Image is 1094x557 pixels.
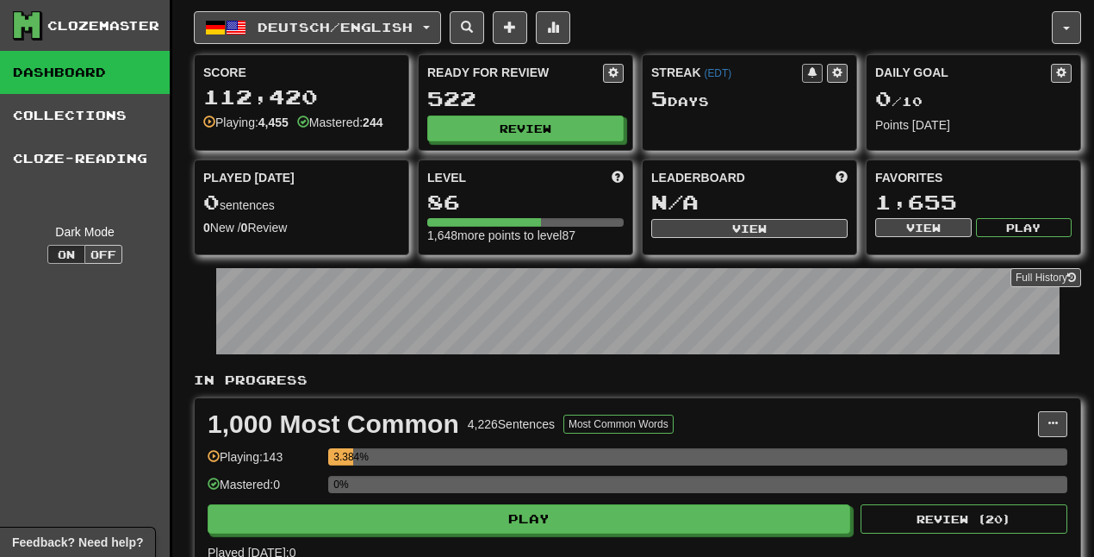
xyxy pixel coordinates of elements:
span: 0 [203,190,220,214]
a: Full History [1010,268,1081,287]
span: Leaderboard [651,169,745,186]
div: 4,226 Sentences [468,416,555,433]
span: Level [427,169,466,186]
span: Played [DATE] [203,169,295,186]
div: Dark Mode [13,223,157,241]
div: 522 [427,88,624,110]
strong: 0 [203,221,210,235]
span: / 10 [875,94,923,109]
button: More stats [536,11,570,44]
strong: 244 [363,116,382,129]
button: Play [976,218,1072,237]
strong: 0 [241,221,248,235]
span: N/A [651,190,699,214]
a: (EDT) [704,67,731,79]
div: Mastered: 0 [208,476,320,504]
span: 0 [875,86,892,110]
span: Open feedback widget [12,534,143,551]
div: 1,000 Most Common [208,411,459,437]
div: 86 [427,191,624,213]
span: Deutsch / English [258,20,413,34]
button: Play [208,504,850,534]
div: Daily Goal [875,64,1051,83]
button: View [651,219,848,238]
div: Favorites [875,169,1072,186]
div: Ready for Review [427,64,603,81]
span: Score more points to level up [612,169,624,186]
button: Review [427,116,624,141]
div: Streak [651,64,802,81]
div: 1,648 more points to level 87 [427,227,624,244]
div: sentences [203,191,400,214]
div: New / Review [203,219,400,236]
button: Review (20) [861,504,1067,534]
div: Score [203,64,400,81]
button: Search sentences [450,11,484,44]
button: Off [84,245,122,264]
span: This week in points, UTC [836,169,848,186]
button: On [47,245,85,264]
div: 112,420 [203,86,400,108]
button: Deutsch/English [194,11,441,44]
div: Playing: 143 [208,448,320,477]
div: Day s [651,88,848,110]
div: Points [DATE] [875,116,1072,134]
button: Most Common Words [563,415,674,434]
button: View [875,218,972,237]
p: In Progress [194,372,1081,389]
button: Add sentence to collection [493,11,527,44]
span: 5 [651,86,668,110]
div: Mastered: [297,114,383,131]
div: Clozemaster [47,17,159,34]
div: Playing: [203,114,289,131]
strong: 4,455 [258,116,289,129]
div: 1,655 [875,191,1072,213]
div: 3.384% [333,448,353,466]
